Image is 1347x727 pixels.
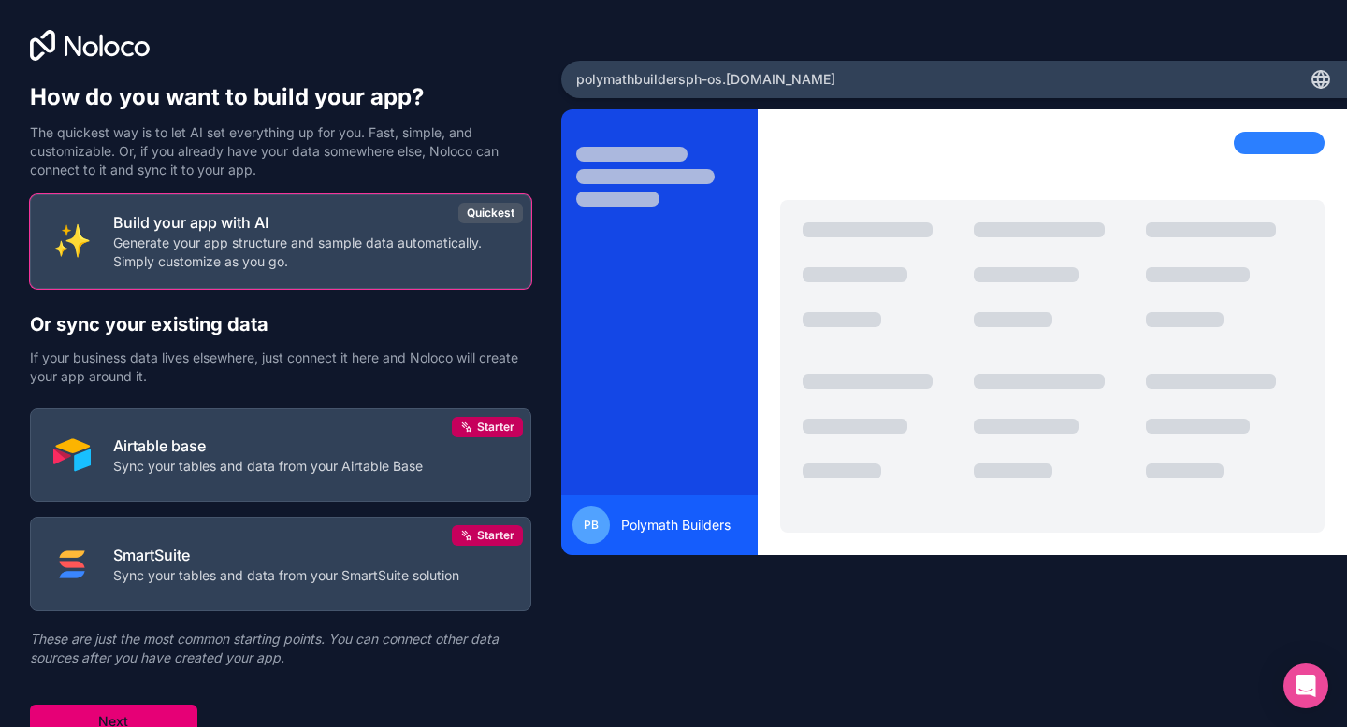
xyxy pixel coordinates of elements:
[113,435,423,457] p: Airtable base
[113,457,423,476] p: Sync your tables and data from your Airtable Base
[30,630,531,667] p: These are just the most common starting points. You can connect other data sources after you have...
[113,211,508,234] p: Build your app with AI
[30,517,531,611] button: SMART_SUITESmartSuiteSync your tables and data from your SmartSuite solutionStarter
[584,518,599,533] span: PB
[30,82,531,112] h1: How do you want to build your app?
[113,566,459,585] p: Sync your tables and data from your SmartSuite solution
[621,516,731,535] span: Polymath Builders
[113,234,508,271] p: Generate your app structure and sample data automatically. Simply customize as you go.
[477,420,514,435] span: Starter
[477,528,514,543] span: Starter
[30,194,531,289] button: INTERNAL_WITH_AIBuild your app with AIGenerate your app structure and sample data automatically. ...
[458,203,523,223] div: Quickest
[113,544,459,566] p: SmartSuite
[30,123,531,179] p: The quickest way is to let AI set everything up for you. Fast, simple, and customizable. Or, if y...
[576,70,835,89] span: polymathbuildersph-os .[DOMAIN_NAME]
[30,408,531,503] button: AIRTABLEAirtable baseSync your tables and data from your Airtable BaseStarter
[53,546,91,583] img: SMART_SUITE
[1283,663,1328,708] div: Open Intercom Messenger
[53,436,91,474] img: AIRTABLE
[30,311,531,337] h2: Or sync your existing data
[30,349,531,386] p: If your business data lives elsewhere, just connect it here and Noloco will create your app aroun...
[53,222,91,260] img: INTERNAL_WITH_AI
